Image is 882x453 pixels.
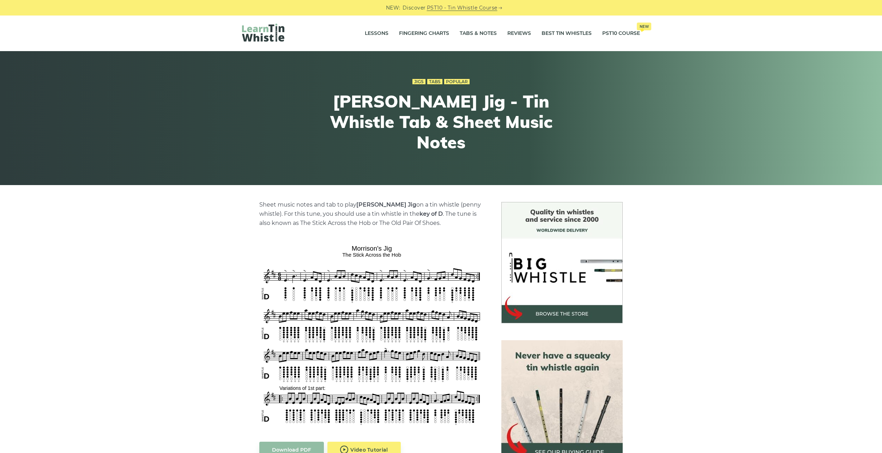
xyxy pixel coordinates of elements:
img: BigWhistle Tin Whistle Store [501,202,623,323]
a: Popular [444,79,470,85]
img: Morrison's Jig Tin Whistle Tabs & Sheet Music [259,242,484,427]
a: Tabs & Notes [460,25,497,42]
a: PST10 CourseNew [602,25,640,42]
img: LearnTinWhistle.com [242,24,284,42]
a: Reviews [507,25,531,42]
a: Jigs [412,79,425,85]
span: New [637,23,651,30]
strong: key of D [419,210,443,217]
p: Sheet music notes and tab to play on a tin whistle (penny whistle). For this tune, you should use... [259,200,484,228]
a: Best Tin Whistles [542,25,592,42]
strong: [PERSON_NAME] Jig [356,201,416,208]
h1: [PERSON_NAME] Jig - Tin Whistle Tab & Sheet Music Notes [311,91,571,152]
a: Tabs [427,79,442,85]
a: Lessons [365,25,388,42]
a: Fingering Charts [399,25,449,42]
